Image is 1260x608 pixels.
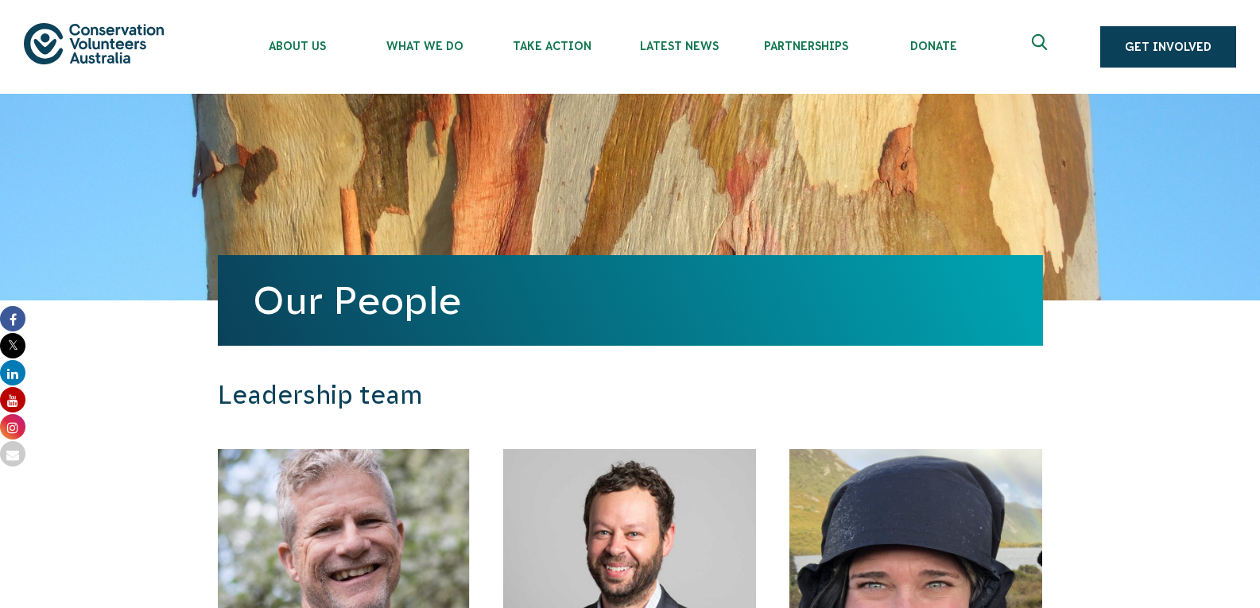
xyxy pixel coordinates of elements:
button: Expand search box Close search box [1022,28,1060,66]
h1: Our People [253,279,1008,322]
span: Donate [870,40,997,52]
span: Partnerships [742,40,870,52]
span: What We Do [361,40,488,52]
span: Expand search box [1032,34,1052,60]
img: logo.svg [24,23,164,64]
h3: Leadership team [218,380,828,411]
span: About Us [234,40,361,52]
span: Take Action [488,40,615,52]
span: Latest News [615,40,742,52]
a: Get Involved [1100,26,1236,68]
